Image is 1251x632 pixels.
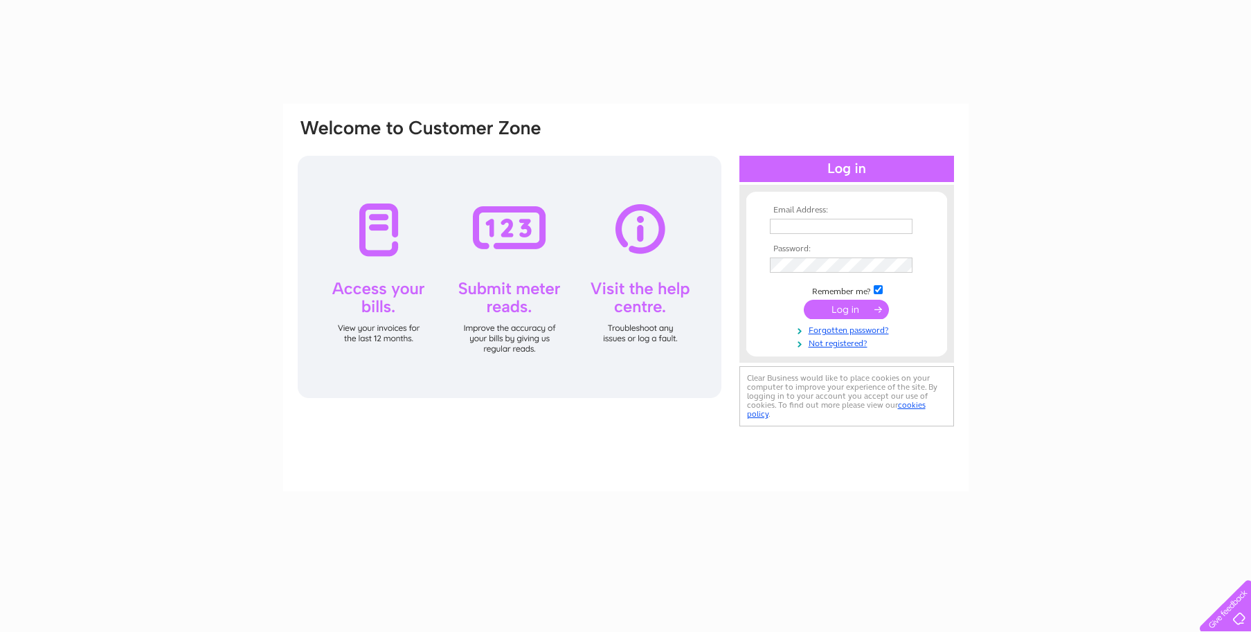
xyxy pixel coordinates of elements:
th: Email Address: [766,206,927,215]
td: Remember me? [766,283,927,297]
th: Password: [766,244,927,254]
a: cookies policy [747,400,926,419]
input: Submit [804,300,889,319]
a: Not registered? [770,336,927,349]
a: Forgotten password? [770,323,927,336]
div: Clear Business would like to place cookies on your computer to improve your experience of the sit... [739,366,954,426]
